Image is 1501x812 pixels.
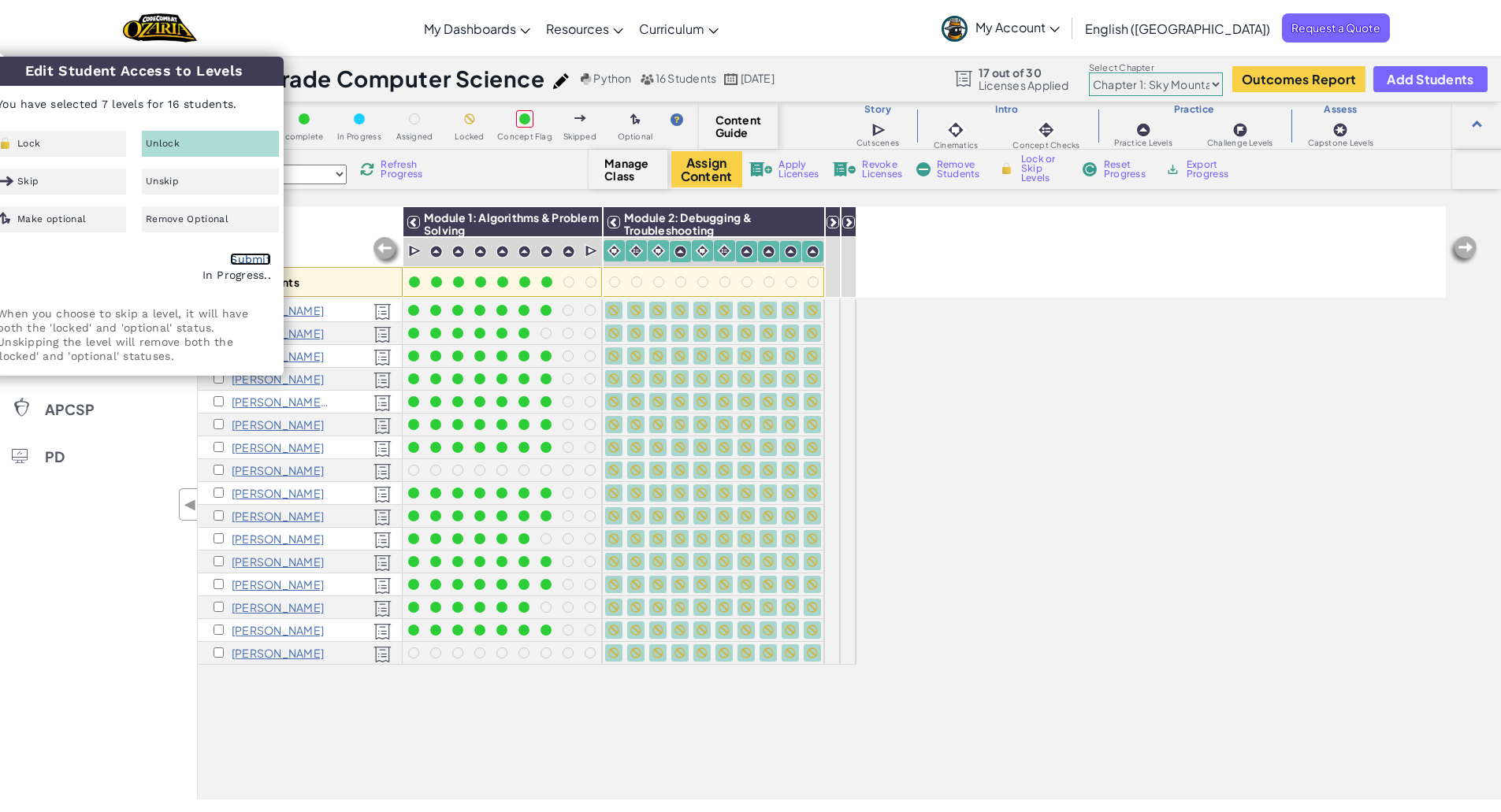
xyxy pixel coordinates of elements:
[184,493,197,516] span: ◀
[1104,160,1151,179] span: Reset Progress
[232,601,324,614] p: Bryson Spitzley
[373,509,392,526] img: Licensed
[474,245,487,258] img: IconPracticeLevel.svg
[806,245,819,258] img: IconPracticeLevel.svg
[741,71,775,85] span: [DATE]
[998,161,1015,176] img: IconLock.svg
[232,555,324,568] p: Brystal Parish
[232,510,324,522] p: Aaron Mcbean
[416,7,538,50] a: My Dashboards
[373,440,392,458] img: Licensed
[862,160,902,179] span: Revoke Licenses
[123,12,196,44] a: Ozaria by CodeCombat logo
[1098,103,1291,116] h3: Practice
[749,162,773,176] img: IconLicenseApply.svg
[871,121,888,139] img: IconCutscene.svg
[429,245,443,258] img: IconPracticeLevel.svg
[630,113,641,126] img: IconOptionalLevel.svg
[232,373,324,385] p: Layla Ducham
[1012,141,1079,150] span: Concept Checks
[574,115,586,121] img: IconSkippedLevel.svg
[1077,7,1278,50] a: English ([GEOGRAPHIC_DATA])
[232,532,324,545] p: Luke Ouwinga
[1373,66,1487,92] button: Add Students
[715,113,762,139] span: Content Guide
[408,243,423,259] img: IconCutscene.svg
[1035,119,1057,141] img: IconInteractive.svg
[975,19,1060,35] span: My Account
[497,132,552,141] span: Concept Flag
[424,210,599,237] span: Module 1: Algorithms & Problem Solving
[17,176,39,186] span: Skip
[373,486,392,503] img: Licensed
[1187,160,1235,179] span: Export Progress
[496,245,509,258] img: IconPracticeLevel.svg
[607,243,622,258] img: IconCinematic.svg
[762,245,775,258] img: IconPracticeLevel.svg
[618,132,653,141] span: Optional
[1447,235,1479,266] img: Arrow_Left_Inactive.png
[916,162,931,176] img: IconRemoveStudents.svg
[373,395,392,412] img: Licensed
[979,79,1069,91] span: Licenses Applied
[232,647,324,659] p: Leigha Walker
[455,132,484,141] span: Locked
[671,151,742,187] button: Assign Content
[1387,72,1473,86] span: Add Students
[593,71,631,85] span: Python
[337,132,381,141] span: In Progress
[1082,162,1098,176] img: IconReset.svg
[373,417,392,435] img: Licensed
[232,395,330,408] p: Peyton Easter
[651,243,666,258] img: IconCinematic.svg
[640,73,654,85] img: MultipleUsers.png
[540,245,553,258] img: IconPracticeLevel.svg
[221,64,545,94] h1: 7th Grade Computer Science
[232,441,324,454] p: Bryston Elder
[856,139,899,147] span: Cutscenes
[1165,162,1180,176] img: IconArchive.svg
[396,132,433,141] span: Assigned
[945,119,967,141] img: IconCinematic.svg
[373,554,392,572] img: Licensed
[123,12,196,44] img: Home
[373,623,392,640] img: Licensed
[546,20,609,37] span: Resources
[1135,122,1151,138] img: IconPracticeLevel.svg
[631,7,726,50] a: Curriculum
[724,73,738,85] img: calendar.svg
[232,487,324,499] p: Ryan Hill
[581,73,593,85] img: python.png
[373,326,392,343] img: Licensed
[373,646,392,663] img: Licensed
[373,532,392,549] img: Licensed
[285,132,324,141] span: complete
[1282,13,1390,43] a: Request a Quote
[934,3,1068,53] a: My Account
[942,16,968,42] img: avatar
[916,103,1097,116] h3: Intro
[424,20,516,37] span: My Dashboards
[146,176,179,186] span: Unskip
[717,243,732,258] img: IconInteractive.svg
[563,132,596,141] span: Skipped
[839,103,916,116] h3: Story
[585,243,600,259] img: IconCutscene.svg
[833,162,856,176] img: IconLicenseRevoke.svg
[979,66,1069,79] span: 17 out of 30
[518,245,531,258] img: IconPracticeLevel.svg
[451,245,465,258] img: IconPracticeLevel.svg
[538,7,631,50] a: Resources
[1291,103,1391,116] h3: Assess
[671,113,683,126] img: IconHint.svg
[232,624,324,636] p: Allyonna Vincent
[778,160,819,179] span: Apply Licenses
[1232,66,1365,92] button: Outcomes Report
[695,243,710,258] img: IconCinematic.svg
[553,73,569,89] img: iconPencil.svg
[373,600,392,617] img: Licensed
[1021,154,1068,183] span: Lock or Skip Levels
[232,418,324,431] p: Austin Eastway
[1332,122,1348,138] img: IconCapstoneLevel.svg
